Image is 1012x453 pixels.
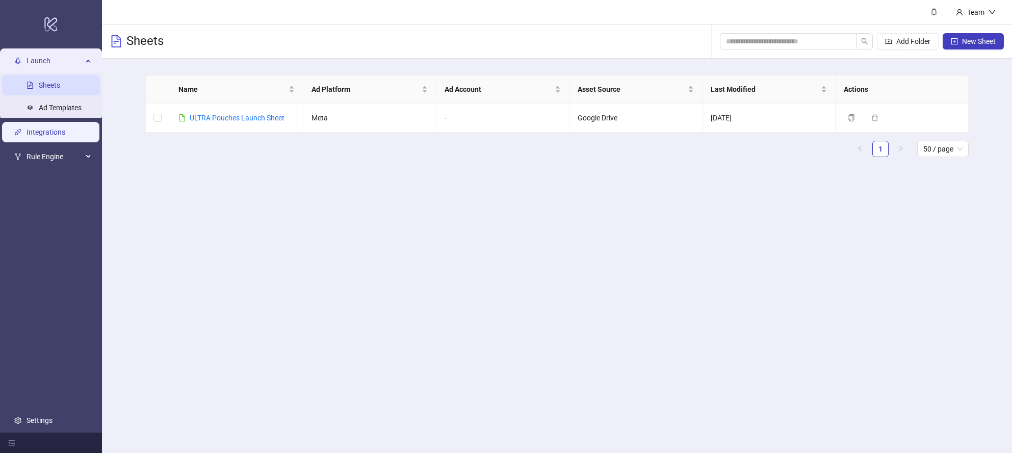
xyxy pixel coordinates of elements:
[857,145,863,152] span: left
[110,35,122,47] span: file-text
[39,81,60,89] a: Sheets
[39,104,82,112] a: Ad Templates
[27,416,53,424] a: Settings
[871,114,878,121] span: delete
[917,141,969,157] div: Page Size
[836,75,969,104] th: Actions
[956,9,963,16] span: user
[703,75,836,104] th: Last Modified
[861,38,868,45] span: search
[852,141,868,157] button: left
[852,141,868,157] li: Previous Page
[877,33,939,49] button: Add Folder
[711,84,819,95] span: Last Modified
[569,104,703,133] td: Google Drive
[436,104,569,133] td: -
[445,84,553,95] span: Ad Account
[873,141,888,157] a: 1
[178,84,287,95] span: Name
[963,7,989,18] div: Team
[923,141,963,157] span: 50 / page
[178,114,186,121] span: file
[27,146,83,167] span: Rule Engine
[578,84,686,95] span: Asset Source
[14,57,21,64] span: rocket
[170,75,303,104] th: Name
[872,141,889,157] li: 1
[27,128,65,136] a: Integrations
[27,51,83,71] span: Launch
[303,104,436,133] td: Meta
[436,75,569,104] th: Ad Account
[893,141,909,157] button: right
[962,37,996,45] span: New Sheet
[848,114,855,121] span: copy
[951,38,958,45] span: plus-square
[14,153,21,160] span: fork
[989,9,996,16] span: down
[569,75,703,104] th: Asset Source
[126,33,164,49] h3: Sheets
[190,114,284,122] a: ULTRA Pouches Launch Sheet
[943,33,1004,49] button: New Sheet
[8,439,15,446] span: menu-fold
[896,37,930,45] span: Add Folder
[885,38,892,45] span: folder-add
[312,84,420,95] span: Ad Platform
[930,8,938,15] span: bell
[303,75,436,104] th: Ad Platform
[893,141,909,157] li: Next Page
[703,104,836,133] td: [DATE]
[898,145,904,152] span: right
